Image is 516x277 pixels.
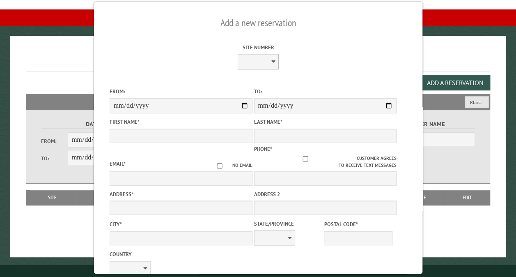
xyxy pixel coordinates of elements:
label: Phone [254,145,272,152]
label: Postal Code [324,220,392,228]
h2: Add a new reservation [109,15,407,31]
label: City [109,220,252,228]
label: From: [41,137,68,145]
label: To: [254,88,397,95]
th: Dates [75,190,134,205]
label: State/Province [254,220,322,228]
label: To: [41,155,68,162]
label: No email [207,162,252,169]
input: No email [207,163,232,169]
th: Site [30,190,75,205]
h1: Reservations [26,49,490,72]
h2: Filters [26,94,490,109]
input: Customer agrees to receive text messages [254,156,356,162]
label: Dates [41,120,147,129]
label: Customer agrees to receive text messages [254,155,397,169]
label: Email [109,160,125,167]
label: Address [109,190,252,198]
label: First Name [109,118,252,126]
button: Reset [465,96,489,108]
label: Address 2 [254,190,397,198]
button: Add a Reservation [420,75,490,90]
label: From: [109,88,252,95]
th: Edit [444,190,491,205]
label: Last Name [254,118,397,126]
label: Site Number [187,44,330,51]
label: Country [109,250,252,258]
